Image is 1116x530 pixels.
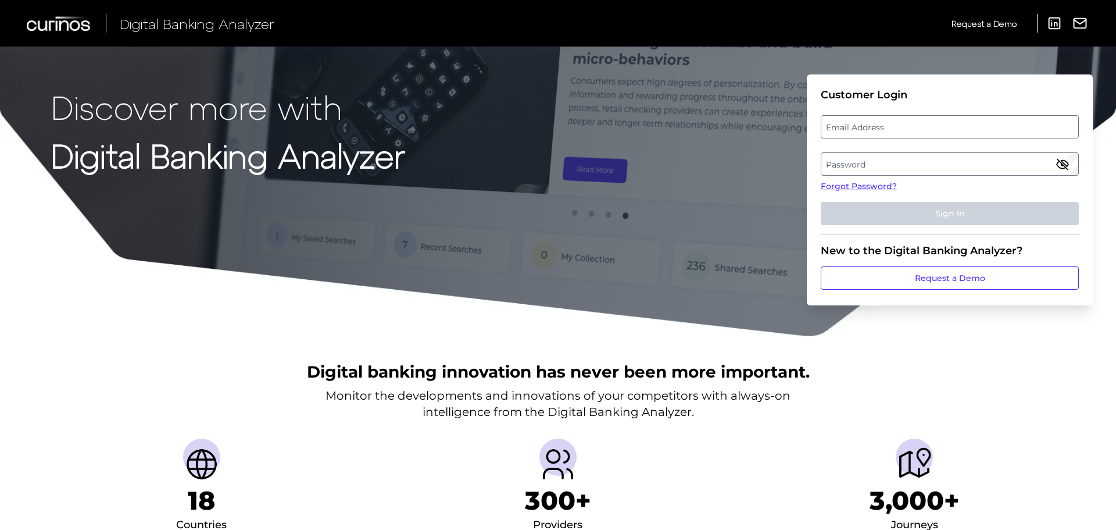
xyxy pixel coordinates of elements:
p: Discover more with [51,88,405,125]
div: New to the Digital Banking Analyzer? [821,244,1079,257]
span: Digital Banking Analyzer [120,15,274,32]
div: Customer Login [821,88,1079,101]
a: Request a Demo [952,14,1017,33]
img: Providers [539,446,577,483]
a: Request a Demo [821,266,1079,290]
img: Curinos [27,16,92,31]
h1: 300+ [525,485,591,516]
img: Journeys [896,446,933,483]
h2: Digital banking innovation has never been more important. [307,361,810,383]
h1: 3,000+ [870,485,960,516]
strong: Digital Banking Analyzer [51,136,405,175]
span: Request a Demo [952,19,1017,29]
button: Sign In [821,202,1079,225]
p: Monitor the developments and innovations of your competitors with always-on intelligence from the... [325,387,791,420]
img: Countries [183,446,220,483]
a: Forgot Password? [821,180,1079,193]
h1: 18 [188,485,215,516]
label: Email Address [821,116,1078,137]
label: Password [821,154,1078,175]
